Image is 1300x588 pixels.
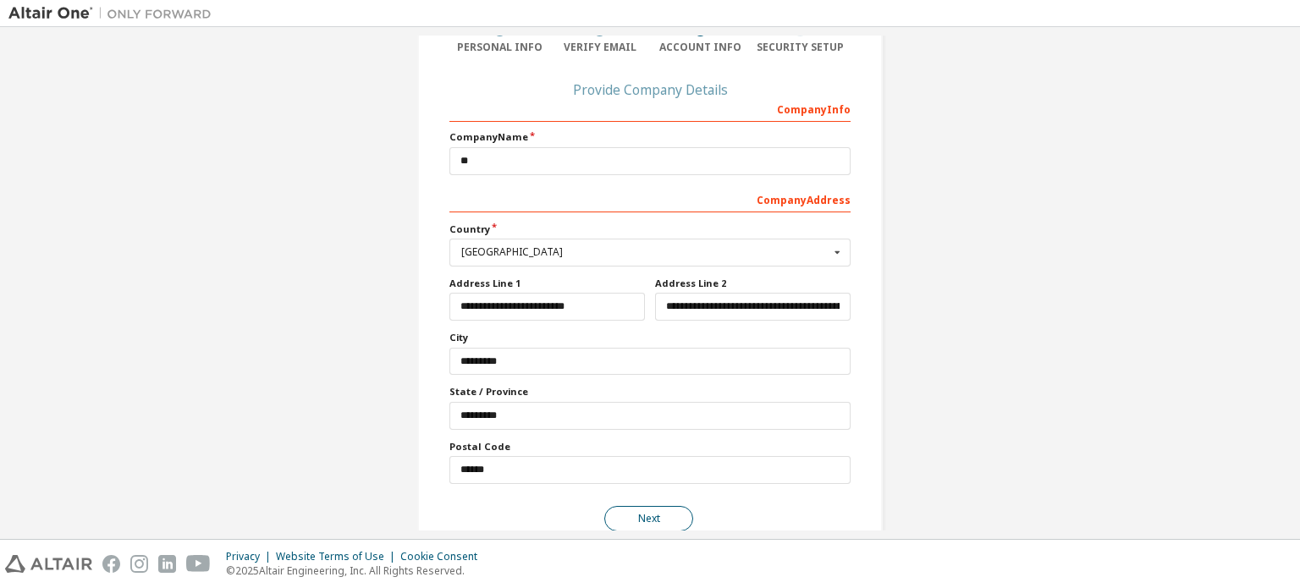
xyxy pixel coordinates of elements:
label: City [449,331,851,344]
label: Company Name [449,130,851,144]
div: Security Setup [751,41,851,54]
div: Company Info [449,95,851,122]
div: Account Info [650,41,751,54]
img: instagram.svg [130,555,148,573]
div: Personal Info [449,41,550,54]
div: Verify Email [550,41,651,54]
p: © 2025 Altair Engineering, Inc. All Rights Reserved. [226,563,487,578]
label: Address Line 2 [655,277,851,290]
img: facebook.svg [102,555,120,573]
div: Company Address [449,185,851,212]
img: linkedin.svg [158,555,176,573]
label: State / Province [449,385,851,398]
label: Postal Code [449,440,851,453]
button: Next [604,506,693,531]
div: Website Terms of Use [276,550,400,563]
label: Address Line 1 [449,277,645,290]
div: [GEOGRAPHIC_DATA] [461,247,829,257]
div: Cookie Consent [400,550,487,563]
img: altair_logo.svg [5,555,92,573]
div: Provide Company Details [449,85,851,95]
div: Privacy [226,550,276,563]
label: Country [449,223,851,236]
img: Altair One [8,5,220,22]
img: youtube.svg [186,555,211,573]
